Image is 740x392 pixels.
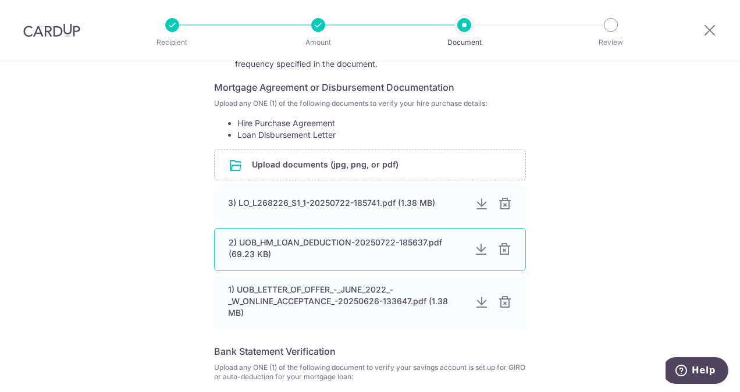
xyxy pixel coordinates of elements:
div: 3) LO_L268226_S1_1-20250722-185741.pdf (1.38 MB) [228,197,465,209]
img: CardUp [23,23,80,37]
div: 2) UOB_HM_LOAN_DEDUCTION-20250722-185637.pdf (69.23 KB) [229,237,465,260]
li: Hire Purchase Agreement [237,117,526,129]
h6: Mortgage Agreement or Disbursement Documentation [214,80,526,94]
div: Upload documents (jpg, png, or pdf) [214,149,526,180]
p: Upload any ONE (1) of the following document to verify your savings account is set up for GIRO or... [214,363,526,382]
p: Upload any ONE (1) of the following documents to verify your hire purchase details: [214,99,526,108]
p: Recipient [129,37,215,48]
div: 1) UOB_LETTER_OF_OFFER_-_JUNE_2022_-_W_ONLINE_ACCEPTANCE_-20250626-133647.pdf (1.38 MB) [228,284,465,319]
li: Loan Disbursement Letter [237,129,526,141]
p: Review [568,37,654,48]
h6: Bank Statement Verification [214,344,526,358]
p: Amount [275,37,361,48]
p: Document [421,37,507,48]
iframe: Opens a widget where you can find more information [666,357,728,386]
